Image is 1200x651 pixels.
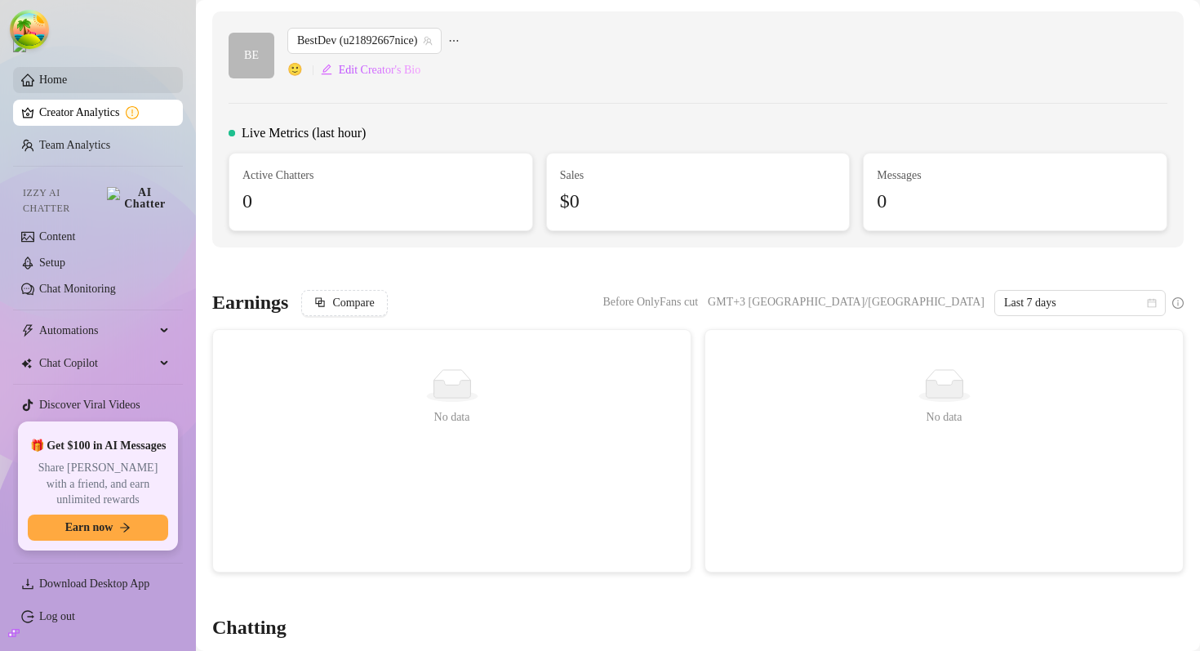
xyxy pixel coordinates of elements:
[21,358,32,369] img: Chat Copilot
[297,29,432,53] span: BestDev (u21892667nice)
[560,167,837,185] span: Sales
[39,610,75,622] a: Log out
[8,627,20,639] span: build
[233,408,671,426] div: No data
[320,57,422,83] button: Edit Creator's Bio
[708,290,984,314] span: GMT+3 [GEOGRAPHIC_DATA]/[GEOGRAPHIC_DATA]
[242,167,519,185] span: Active Chatters
[39,577,149,590] span: Download Desktop App
[39,100,170,126] a: Creator Analytics exclamation-circle
[448,28,460,54] span: ellipsis
[39,350,155,377] span: Chat Copilot
[560,186,837,217] div: $0
[1004,291,1156,315] span: Last 7 days
[242,123,366,143] span: Live Metrics (last hour)
[242,186,519,217] div: 0
[602,290,698,314] span: Before OnlyFans cut
[21,324,34,337] span: thunderbolt
[119,522,131,533] span: arrow-right
[23,185,100,216] span: Izzy AI Chatter
[13,13,46,46] button: Open Tanstack query devtools
[321,64,332,75] span: edit
[28,515,168,541] button: Earn nowarrow-right
[65,521,113,534] span: Earn now
[877,186,1153,217] div: 0
[39,283,116,295] a: Chat Monitoring
[301,290,387,316] button: Compare
[39,230,75,243] a: Content
[1172,297,1184,309] span: info-circle
[725,408,1163,426] div: No data
[21,577,34,591] span: download
[107,187,170,210] img: AI Chatter
[287,60,320,80] span: 🙂
[39,139,110,151] a: Team Analytics
[244,47,259,65] span: BE
[212,615,287,641] h3: Chatting
[877,167,1153,185] span: Messages
[1147,298,1157,308] span: calendar
[39,256,65,269] a: Setup
[332,297,374,310] span: Compare
[28,460,168,508] span: Share [PERSON_NAME] with a friend, and earn unlimited rewards
[39,399,140,411] a: Discover Viral Videos
[39,74,67,86] a: Home
[423,36,433,46] span: team
[39,318,155,344] span: Automations
[339,64,421,77] span: Edit Creator's Bio
[30,438,167,454] span: 🎁 Get $100 in AI Messages
[212,290,288,316] h3: Earnings
[314,297,326,308] span: block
